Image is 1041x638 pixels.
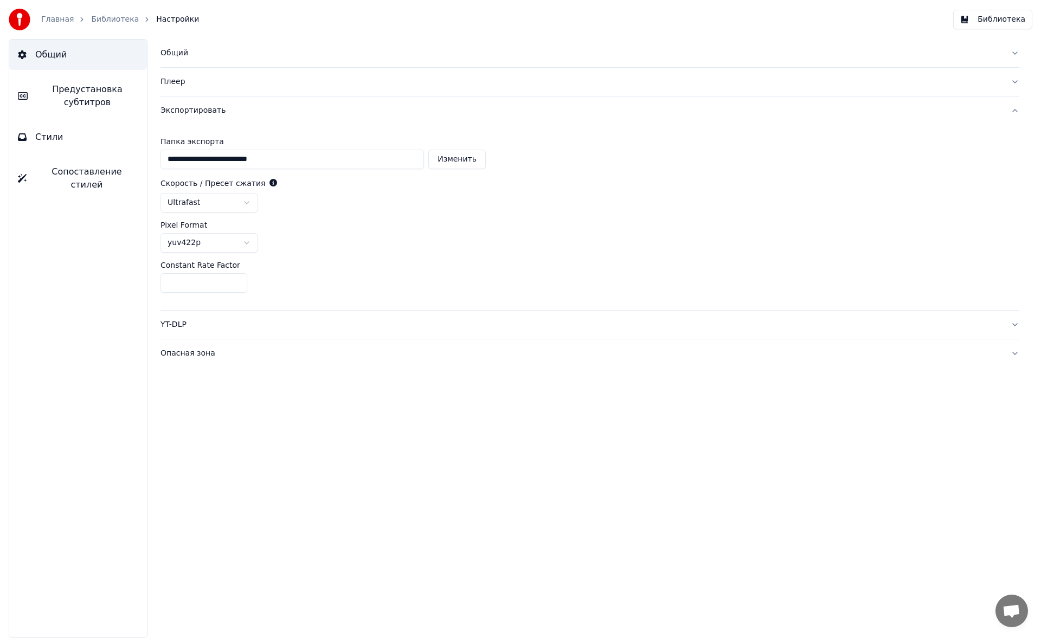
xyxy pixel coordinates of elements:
button: Стили [9,122,147,152]
label: Скорость / Пресет сжатия [160,179,265,187]
div: Плеер [160,76,1002,87]
button: Сопоставление стилей [9,157,147,200]
span: Сопоставление стилей [35,165,138,191]
div: Общий [160,48,1002,59]
button: Экспортировать [160,96,1019,125]
span: Стили [35,131,63,144]
div: Открытый чат [995,595,1028,627]
button: Изменить [428,150,486,169]
span: Предустановка субтитров [36,83,138,109]
span: Настройки [156,14,199,25]
button: Предустановка субтитров [9,74,147,118]
label: Папка экспорта [160,138,486,145]
button: YT-DLP [160,311,1019,339]
label: Pixel Format [160,221,207,229]
button: Опасная зона [160,339,1019,368]
button: Общий [9,40,147,70]
button: Плеер [160,68,1019,96]
div: Экспортировать [160,105,1002,116]
div: Опасная зона [160,348,1002,359]
span: Общий [35,48,67,61]
a: Главная [41,14,74,25]
button: Библиотека [953,10,1032,29]
label: Constant Rate Factor [160,261,240,269]
div: Экспортировать [160,125,1019,310]
img: youka [9,9,30,30]
a: Библиотека [91,14,139,25]
div: YT-DLP [160,319,1002,330]
button: Общий [160,39,1019,67]
nav: breadcrumb [41,14,199,25]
